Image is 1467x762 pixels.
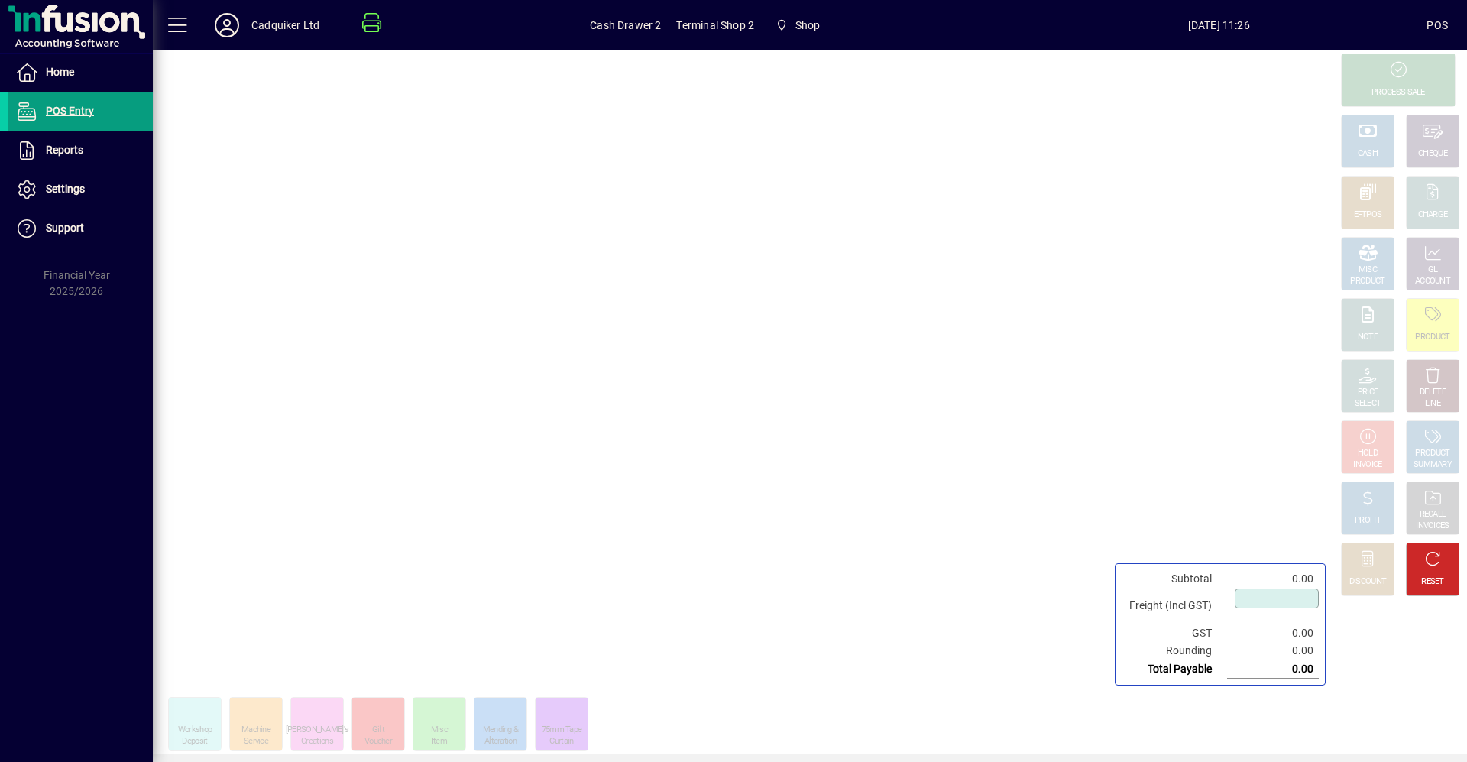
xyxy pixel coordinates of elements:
[46,222,84,234] span: Support
[1421,576,1444,588] div: RESET
[549,736,573,747] div: Curtain
[1427,13,1448,37] div: POS
[795,13,821,37] span: Shop
[46,105,94,117] span: POS Entry
[1358,148,1378,160] div: CASH
[251,13,319,37] div: Cadquiker Ltd
[1227,570,1319,588] td: 0.00
[1353,459,1381,471] div: INVOICE
[590,13,661,37] span: Cash Drawer 2
[1371,87,1425,99] div: PROCESS SALE
[1418,148,1447,160] div: CHEQUE
[1415,276,1450,287] div: ACCOUNT
[1358,332,1378,343] div: NOTE
[1350,276,1384,287] div: PRODUCT
[244,736,268,747] div: Service
[1227,642,1319,660] td: 0.00
[1428,264,1438,276] div: GL
[1420,387,1446,398] div: DELETE
[46,183,85,195] span: Settings
[1011,13,1427,37] span: [DATE] 11:26
[676,13,754,37] span: Terminal Shop 2
[1227,624,1319,642] td: 0.00
[1122,642,1227,660] td: Rounding
[1122,624,1227,642] td: GST
[1420,509,1446,520] div: RECALL
[1418,209,1448,221] div: CHARGE
[372,725,384,736] div: Gift
[1355,398,1381,410] div: SELECT
[483,725,519,736] div: Mending &
[46,66,74,78] span: Home
[178,725,212,736] div: Workshop
[432,736,447,747] div: Item
[182,736,207,747] div: Deposit
[1359,264,1377,276] div: MISC
[364,736,392,747] div: Voucher
[1358,387,1378,398] div: PRICE
[1415,332,1449,343] div: PRODUCT
[1416,520,1449,532] div: INVOICES
[1355,515,1381,527] div: PROFIT
[301,736,333,747] div: Creations
[1425,398,1440,410] div: LINE
[46,144,83,156] span: Reports
[769,11,826,39] span: Shop
[1122,588,1227,624] td: Freight (Incl GST)
[8,54,153,92] a: Home
[484,736,517,747] div: Alteration
[431,725,448,736] div: Misc
[8,131,153,170] a: Reports
[202,11,251,39] button: Profile
[1415,448,1449,459] div: PRODUCT
[1227,660,1319,679] td: 0.00
[1354,209,1382,221] div: EFTPOS
[241,725,270,736] div: Machine
[1358,448,1378,459] div: HOLD
[542,725,582,736] div: 75mm Tape
[1122,660,1227,679] td: Total Payable
[1414,459,1452,471] div: SUMMARY
[8,209,153,248] a: Support
[8,170,153,209] a: Settings
[1122,570,1227,588] td: Subtotal
[1349,576,1386,588] div: DISCOUNT
[286,725,349,736] div: [PERSON_NAME]'s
